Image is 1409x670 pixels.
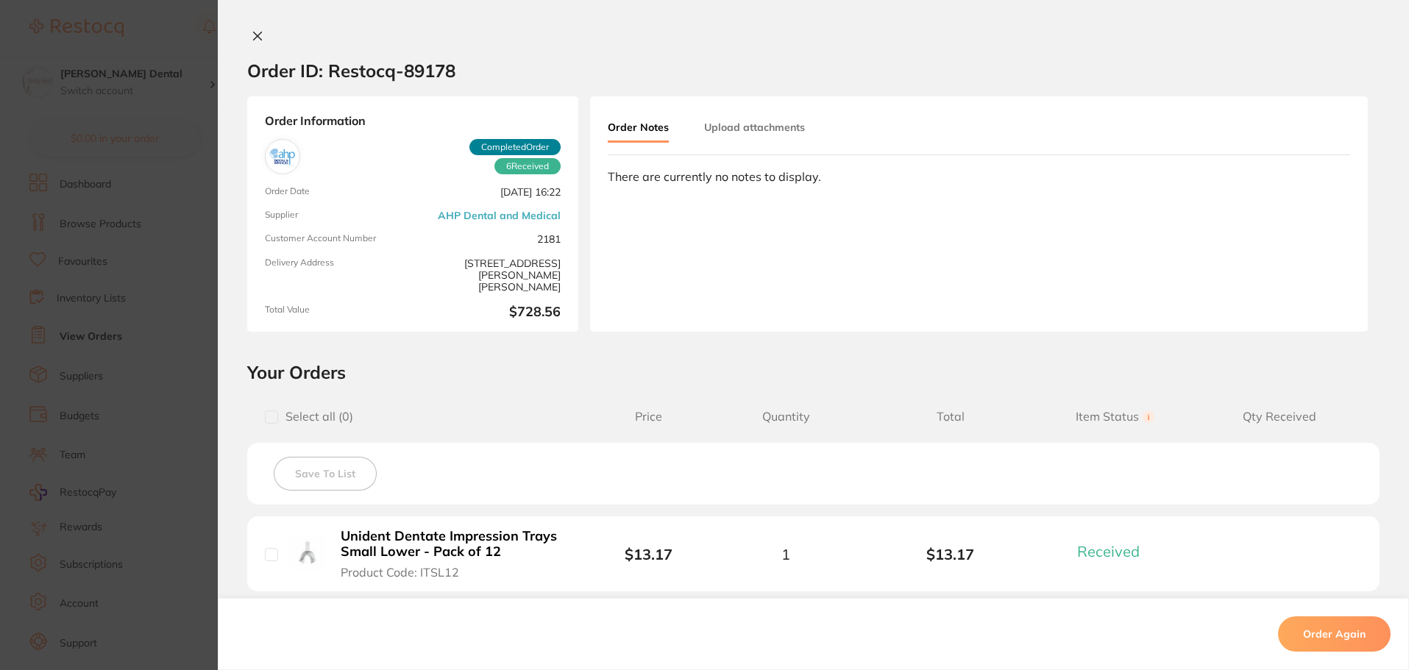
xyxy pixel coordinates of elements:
[704,114,805,140] button: Upload attachments
[1033,410,1198,424] span: Item Status
[265,233,407,245] span: Customer Account Number
[278,410,353,424] span: Select all ( 0 )
[608,170,1350,183] div: There are currently no notes to display.
[419,304,561,320] b: $728.56
[265,210,407,221] span: Supplier
[1278,616,1391,652] button: Order Again
[274,457,377,491] button: Save To List
[494,158,561,174] span: Received
[1077,542,1140,560] span: Received
[419,186,561,198] span: [DATE] 16:22
[265,186,407,198] span: Order Date
[265,257,407,293] span: Delivery Address
[1197,410,1362,424] span: Qty Received
[419,233,561,245] span: 2181
[703,410,868,424] span: Quantity
[265,114,561,127] strong: Order Information
[419,257,561,293] span: [STREET_ADDRESS][PERSON_NAME][PERSON_NAME]
[438,210,561,221] a: AHP Dental and Medical
[265,304,407,320] span: Total Value
[247,361,1380,383] h2: Your Orders
[781,546,790,563] span: 1
[341,566,459,579] span: Product Code: ITSL12
[336,528,572,580] button: Unident Dentate Impression Trays Small Lower - Pack of 12 Product Code: ITSL12
[868,546,1033,563] b: $13.17
[247,60,455,82] h2: Order ID: Restocq- 89178
[289,535,325,571] img: Unident Dentate Impression Trays Small Lower - Pack of 12
[868,410,1033,424] span: Total
[608,114,669,143] button: Order Notes
[341,529,568,559] b: Unident Dentate Impression Trays Small Lower - Pack of 12
[625,545,672,563] b: $13.17
[469,139,561,155] span: Completed Order
[269,143,297,171] img: AHP Dental and Medical
[594,410,703,424] span: Price
[1073,542,1157,560] button: Received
